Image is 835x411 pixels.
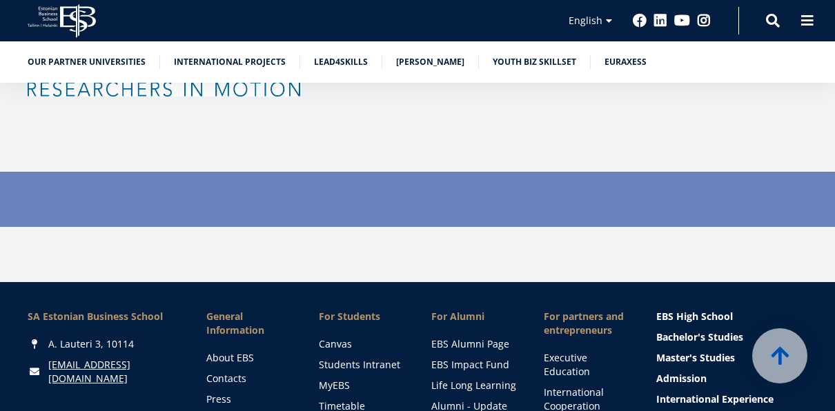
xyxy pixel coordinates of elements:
[28,310,179,323] div: SA Estonian Business School
[544,310,629,337] span: For partners and entrepreneurs
[697,14,711,28] a: Instagram
[431,379,516,392] a: Life Long Learning
[319,379,404,392] a: MyEBS
[674,14,690,28] a: Youtube
[431,310,516,323] span: For Alumni
[656,372,807,385] a: Admission
[314,55,368,69] a: Lead4Skills
[656,392,807,406] a: International Experience
[206,310,291,337] span: General Information
[431,337,516,351] a: EBS Alumni Page
[48,358,179,385] a: [EMAIL_ADDRESS][DOMAIN_NAME]
[654,14,667,28] a: Linkedin
[28,337,179,351] div: A. Lauteri 3, 10114
[206,372,291,385] a: Contacts
[656,330,807,344] a: Bachelor's Studies
[319,310,404,323] a: For Students
[656,351,807,365] a: Master's Studies
[174,55,286,69] a: International Projects
[656,310,807,323] a: EBS High School
[319,337,404,351] a: Canvas
[544,351,629,379] a: Executive Education
[605,55,647,69] a: euraxess
[28,55,146,69] a: Our partner universities
[319,358,404,372] a: Students Intranet
[396,55,464,69] a: [PERSON_NAME]
[493,55,576,69] a: Youth BIZ Skillset
[633,14,647,28] a: Facebook
[206,392,291,406] a: Press
[431,358,516,372] a: EBS Impact Fund
[206,351,291,365] a: About EBS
